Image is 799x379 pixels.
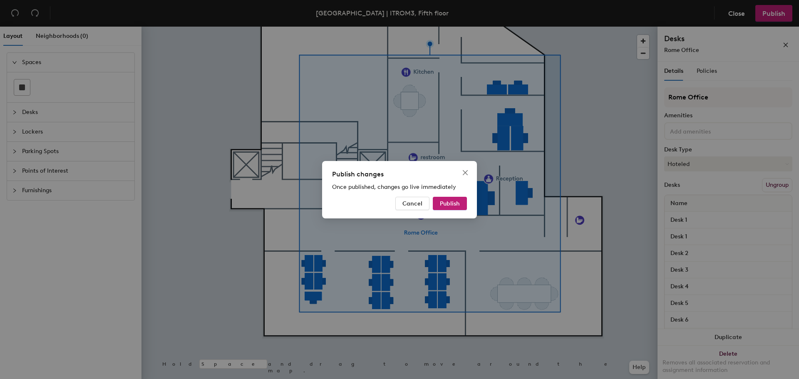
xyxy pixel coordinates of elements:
span: Once published, changes go live immediately [332,183,456,191]
button: Cancel [395,197,429,210]
span: Cancel [402,200,422,207]
span: Close [459,169,472,176]
span: Publish [440,200,460,207]
span: close [462,169,469,176]
button: Publish [433,197,467,210]
div: Publish changes [332,169,467,179]
button: Close [459,166,472,179]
